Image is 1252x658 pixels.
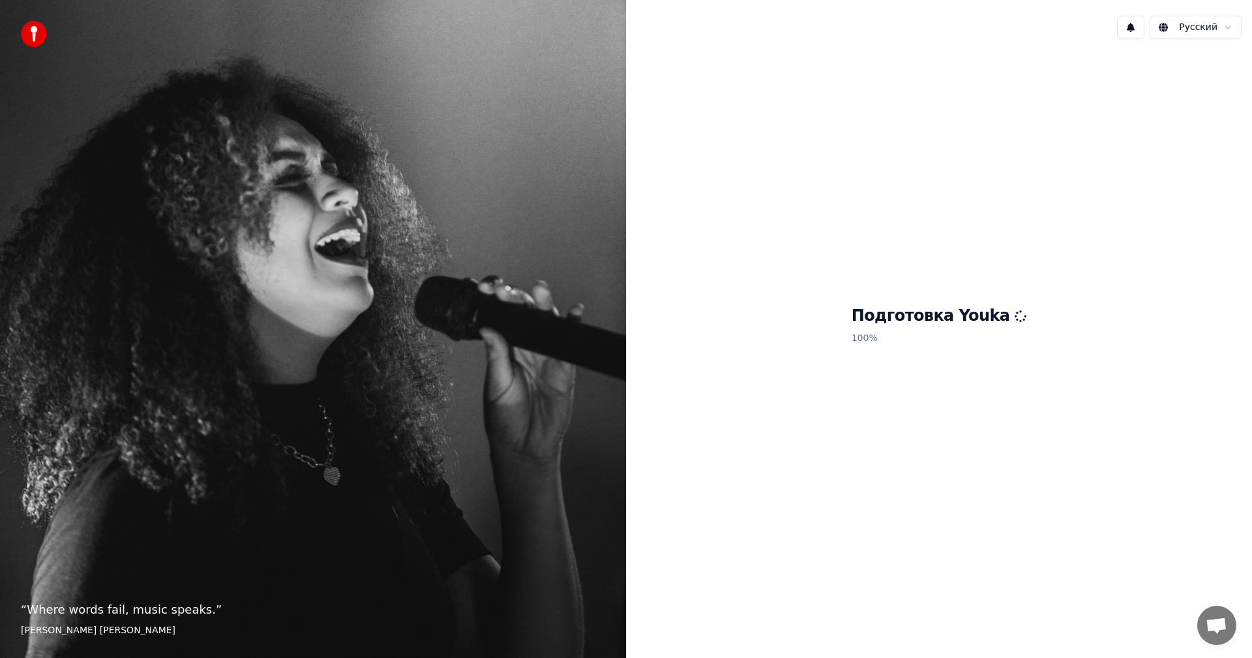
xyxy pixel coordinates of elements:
p: “ Where words fail, music speaks. ” [21,601,605,619]
footer: [PERSON_NAME] [PERSON_NAME] [21,624,605,637]
div: Открытый чат [1197,606,1236,645]
img: youka [21,21,47,47]
p: 100 % [852,327,1027,350]
h1: Подготовка Youka [852,306,1027,327]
